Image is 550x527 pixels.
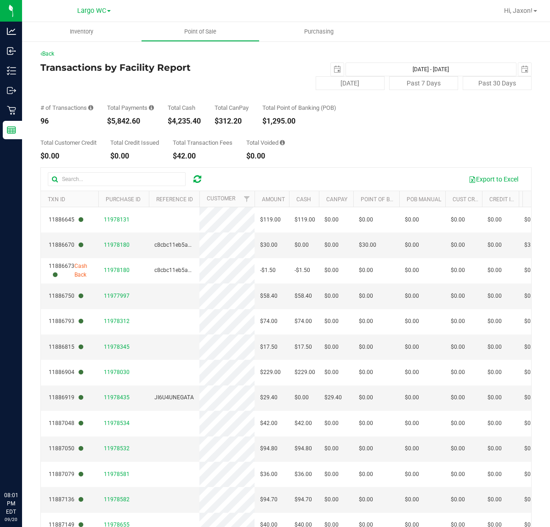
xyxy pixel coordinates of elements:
span: $0.00 [324,343,339,351]
div: Total Credit Issued [110,140,159,146]
span: $0.00 [405,241,419,249]
span: $0.00 [359,393,373,402]
span: $0.00 [488,393,502,402]
div: $0.00 [40,153,96,160]
button: Export to Excel [463,171,524,187]
span: $0.00 [524,266,539,275]
div: $42.00 [173,153,232,160]
div: $4,235.40 [168,118,201,125]
span: $0.00 [359,495,373,504]
span: -$1.50 [260,266,276,275]
span: 11887079 [49,470,83,479]
span: $74.00 [295,317,312,326]
span: $0.00 [324,215,339,224]
span: $0.00 [451,317,465,326]
span: $0.00 [488,266,502,275]
span: $0.00 [524,495,539,504]
inline-svg: Reports [7,125,16,135]
span: $0.00 [451,495,465,504]
span: $94.70 [295,495,312,504]
span: $0.00 [451,241,465,249]
span: $0.00 [359,317,373,326]
span: $0.00 [359,215,373,224]
span: $0.00 [524,317,539,326]
div: Total Point of Banking (POB) [262,105,336,111]
span: $0.00 [451,444,465,453]
span: $0.00 [324,292,339,300]
span: $29.40 [324,393,342,402]
span: $0.00 [324,444,339,453]
a: Credit Issued [489,196,527,203]
p: 09/20 [4,516,18,523]
button: [DATE] [316,76,385,90]
span: $0.00 [359,343,373,351]
span: $0.00 [488,241,502,249]
a: Cust Credit [453,196,486,203]
span: 11978534 [104,420,130,426]
a: Purchase ID [106,196,141,203]
a: Point of Banking (POB) [361,196,426,203]
inline-svg: Analytics [7,27,16,36]
span: 11978532 [104,445,130,452]
span: 11887050 [49,444,83,453]
span: $0.00 [405,495,419,504]
span: $0.00 [524,393,539,402]
span: $0.00 [488,343,502,351]
span: $17.50 [295,343,312,351]
div: $0.00 [246,153,285,160]
a: Filter [239,191,255,207]
span: Purchasing [292,28,346,36]
span: 11886673 [49,262,74,279]
span: $58.40 [295,292,312,300]
span: $0.00 [451,343,465,351]
span: 11977997 [104,293,130,299]
span: $42.00 [295,419,312,428]
span: $0.00 [405,419,419,428]
span: $0.00 [324,266,339,275]
span: $0.00 [295,241,309,249]
span: $0.00 [524,444,539,453]
span: $17.50 [260,343,278,351]
span: 11978582 [104,496,130,503]
button: Past 7 Days [389,76,458,90]
span: $0.00 [451,292,465,300]
span: $0.00 [405,215,419,224]
span: $119.00 [260,215,281,224]
span: $0.00 [405,317,419,326]
span: 11978030 [104,369,130,375]
span: $0.00 [524,419,539,428]
span: $0.00 [295,393,309,402]
span: select [518,63,531,76]
span: 11978180 [104,242,130,248]
div: Total Cash [168,105,201,111]
inline-svg: Inventory [7,66,16,75]
div: $0.00 [110,153,159,160]
i: Sum of all voided payment transaction amounts, excluding tips and transaction fees. [280,140,285,146]
div: $1,295.00 [262,118,336,125]
a: Reference ID [156,196,193,203]
div: Total Voided [246,140,285,146]
a: Cash [296,196,311,203]
a: POB Manual [407,196,441,203]
span: $0.00 [488,368,502,377]
span: 11978345 [104,344,130,350]
a: Inventory [22,22,141,41]
div: Total CanPay [215,105,249,111]
span: $0.00 [488,419,502,428]
span: $0.00 [488,444,502,453]
span: $0.00 [451,470,465,479]
div: $312.20 [215,118,249,125]
inline-svg: Retail [7,106,16,115]
span: $0.00 [488,317,502,326]
div: $5,842.60 [107,118,154,125]
span: $0.00 [359,444,373,453]
span: $229.00 [295,368,315,377]
span: $0.00 [451,215,465,224]
span: $0.00 [488,470,502,479]
div: Total Customer Credit [40,140,96,146]
span: $0.00 [488,292,502,300]
span: $0.00 [359,266,373,275]
div: Total Transaction Fees [173,140,232,146]
span: 11887136 [49,495,83,504]
span: $0.00 [451,393,465,402]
